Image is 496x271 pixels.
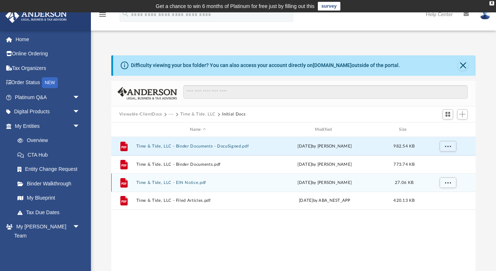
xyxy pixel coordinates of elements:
[5,220,87,243] a: My [PERSON_NAME] Teamarrow_drop_down
[136,126,259,133] div: Name
[422,126,473,133] div: id
[263,180,387,186] div: [DATE] by [PERSON_NAME]
[5,32,91,47] a: Home
[5,105,91,119] a: Digital Productsarrow_drop_down
[5,75,91,90] a: Order StatusNEW
[10,191,87,205] a: My Blueprint
[73,90,87,105] span: arrow_drop_down
[263,161,387,168] div: [DATE] by [PERSON_NAME]
[489,1,494,5] div: close
[439,141,456,152] button: More options
[393,199,415,203] span: 420.13 KB
[5,47,91,61] a: Online Ordering
[183,85,468,99] input: Search files and folders
[114,126,132,133] div: id
[318,2,340,11] a: survey
[10,133,91,148] a: Overview
[121,10,129,18] i: search
[389,126,419,133] div: Size
[393,144,415,148] span: 982.54 KB
[457,109,468,119] button: Add
[263,197,387,204] div: [DATE] by ABA_NEST_APP
[5,90,91,105] a: Platinum Q&Aarrow_drop_down
[98,14,107,19] a: menu
[136,198,260,203] button: Time & Tide, LLC - Filed Articles.pdf
[73,105,87,119] span: arrow_drop_down
[263,143,387,150] div: [DATE] by [PERSON_NAME]
[136,144,260,149] button: Time & Tide, LLC - Binder Documents - DocuSigned.pdf
[222,111,245,118] button: Initial Docs
[180,111,216,118] button: Time & Tide, LLC
[73,220,87,235] span: arrow_drop_down
[98,10,107,19] i: menu
[42,77,58,88] div: NEW
[3,9,69,23] img: Anderson Advisors Platinum Portal
[10,205,91,220] a: Tax Due Dates
[131,62,400,69] div: Difficulty viewing your box folder? You can also access your account directly on outside of the p...
[393,162,415,166] span: 773.74 KB
[5,119,91,133] a: My Entitiesarrow_drop_down
[136,162,260,167] button: Time & Tide, LLC - Binder Documents.pdf
[480,9,491,20] img: User Pic
[395,181,413,185] span: 27.06 KB
[458,60,468,71] button: Close
[169,111,173,118] button: ···
[443,109,453,119] button: Switch to Grid View
[73,119,87,134] span: arrow_drop_down
[263,126,386,133] div: Modified
[136,180,260,185] button: Time & Tide, LLC - EIN Notice.pdf
[156,2,315,11] div: Get a chance to win 6 months of Platinum for free just by filling out this
[119,111,162,118] button: Viewable-ClientDocs
[5,61,91,75] a: Tax Organizers
[10,176,91,191] a: Binder Walkthrough
[439,177,456,188] button: More options
[313,62,352,68] a: [DOMAIN_NAME]
[10,162,91,177] a: Entity Change Request
[10,148,91,162] a: CTA Hub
